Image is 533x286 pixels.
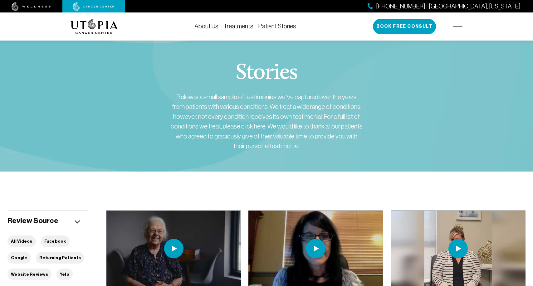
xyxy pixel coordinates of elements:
[71,19,118,34] img: logo
[236,62,297,85] h1: Stories
[75,220,80,224] img: icon
[7,216,58,225] h5: Review Source
[376,2,521,11] span: [PHONE_NUMBER] | [GEOGRAPHIC_DATA], [US_STATE]
[56,269,73,280] button: Yelp
[164,239,183,258] img: play icon
[223,23,253,30] a: Treatments
[368,2,521,11] a: [PHONE_NUMBER] | [GEOGRAPHIC_DATA], [US_STATE]
[170,92,363,151] div: Below is a small sample of testimonies we’ve captured over the years from patients with various c...
[194,23,218,30] a: About Us
[36,252,85,264] button: Returning Patients
[453,24,462,29] img: icon-hamburger
[73,2,115,11] img: cancer center
[12,2,51,11] img: wellness
[7,235,36,247] button: All Videos
[306,239,325,258] img: play icon
[7,252,31,264] button: Google
[373,19,436,34] button: Book Free Consult
[41,235,70,247] button: Facebook
[258,23,296,30] a: Patient Stories
[7,269,51,280] button: Website Reviews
